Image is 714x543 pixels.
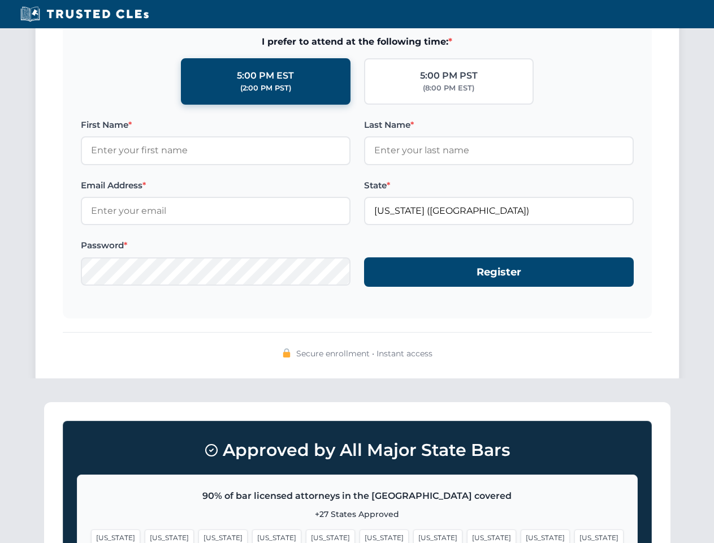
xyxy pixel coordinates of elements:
[81,136,350,165] input: Enter your first name
[423,83,474,94] div: (8:00 PM EST)
[364,197,634,225] input: Georgia (GA)
[237,68,294,83] div: 5:00 PM EST
[364,257,634,287] button: Register
[77,435,638,466] h3: Approved by All Major State Bars
[282,348,291,357] img: 🔒
[240,83,291,94] div: (2:00 PM PST)
[81,197,350,225] input: Enter your email
[420,68,478,83] div: 5:00 PM PST
[81,179,350,192] label: Email Address
[91,489,624,503] p: 90% of bar licensed attorneys in the [GEOGRAPHIC_DATA] covered
[364,179,634,192] label: State
[81,118,350,132] label: First Name
[17,6,152,23] img: Trusted CLEs
[364,136,634,165] input: Enter your last name
[91,508,624,520] p: +27 States Approved
[296,347,432,360] span: Secure enrollment • Instant access
[364,118,634,132] label: Last Name
[81,35,634,49] span: I prefer to attend at the following time:
[81,239,350,252] label: Password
